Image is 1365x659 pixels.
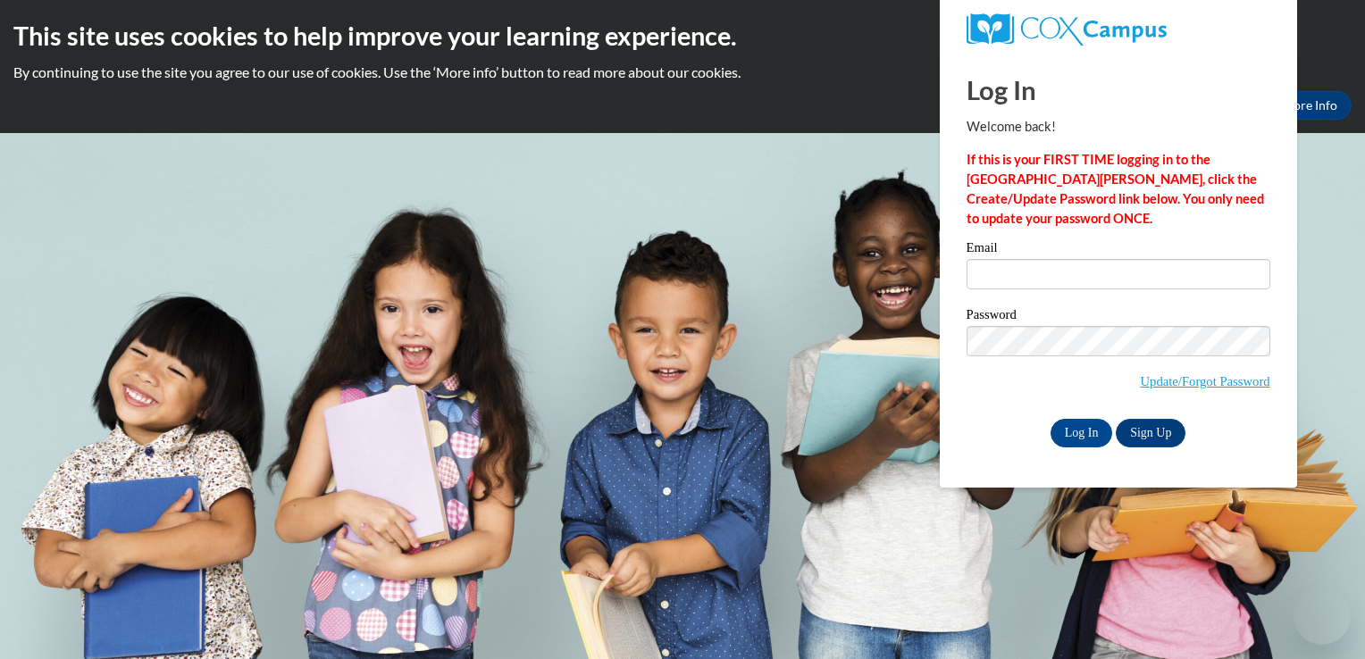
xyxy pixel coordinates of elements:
[1294,588,1351,645] iframe: Button to launch messaging window
[13,18,1352,54] h2: This site uses cookies to help improve your learning experience.
[967,308,1270,326] label: Password
[967,71,1270,108] h1: Log In
[1051,419,1113,447] input: Log In
[967,13,1167,46] img: COX Campus
[967,152,1264,226] strong: If this is your FIRST TIME logging in to the [GEOGRAPHIC_DATA][PERSON_NAME], click the Create/Upd...
[967,117,1270,137] p: Welcome back!
[1141,374,1270,388] a: Update/Forgot Password
[13,63,1352,82] p: By continuing to use the site you agree to our use of cookies. Use the ‘More info’ button to read...
[967,241,1270,259] label: Email
[967,13,1270,46] a: COX Campus
[1268,91,1352,120] a: More Info
[1116,419,1185,447] a: Sign Up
